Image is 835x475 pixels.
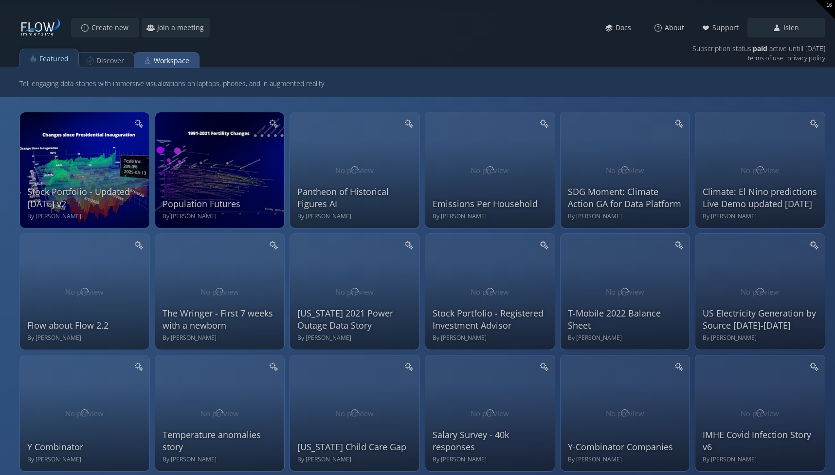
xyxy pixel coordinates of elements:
div: By [PERSON_NAME] [163,456,280,464]
a: privacy policy [787,52,825,64]
div: By [PERSON_NAME] [568,456,685,464]
div: The Wringer - First 7 weeks with a newborn [163,307,280,332]
div: By [PERSON_NAME] [568,334,685,342]
span: About [664,23,690,33]
div: By [PERSON_NAME] [568,212,685,221]
div: By [PERSON_NAME] [163,212,280,221]
div: Discover [96,52,124,70]
div: IMHE Covid Infection Story v6 [703,429,820,453]
div: By [PERSON_NAME] [27,334,145,342]
div: Temperature anomalies story [163,429,280,453]
div: By [PERSON_NAME] [27,456,145,464]
div: Featured [39,50,69,68]
div: By [PERSON_NAME] [27,212,145,221]
div: US Electricity Generation by Source [DATE]-[DATE] [703,307,820,332]
div: By [PERSON_NAME] [297,212,415,221]
div: Y Combinator [27,441,145,453]
div: By [PERSON_NAME] [703,456,820,464]
span: Docs [615,23,637,33]
div: By [PERSON_NAME] [433,212,550,221]
div: By [PERSON_NAME] [433,456,550,464]
div: By [PERSON_NAME] [297,334,415,342]
div: Stock Portfolio - Registered Investment Advisor [433,307,550,332]
div: Workspace [154,52,189,70]
div: Stock Portfolio - Updated [DATE] v2 [27,186,145,210]
div: By [PERSON_NAME] [433,334,550,342]
div: SDG Moment: Climate Action GA for Data Platform [568,186,685,210]
div: Population Futures [163,198,280,210]
span: Join a meeting [157,23,210,33]
div: Pantheon of Historical Figures AI [297,186,415,210]
div: By [PERSON_NAME] [163,334,280,342]
div: Emissions Per Household [433,198,550,210]
span: Create new [91,23,134,33]
span: Tell engaging data stories with immersive visualizations on laptops, phones, and in augmented rea... [19,77,324,89]
div: Y-Combinator Companies [568,441,685,453]
div: T-Mobile 2022 Balance Sheet [568,307,685,332]
div: By [PERSON_NAME] [703,212,820,221]
a: terms of use [748,52,783,64]
div: Climate: El Nino predictions Live Demo updated [DATE] [703,186,820,210]
span: Support [712,23,744,33]
span: Islen [783,23,805,33]
div: Flow about Flow 2.2 [27,319,145,332]
div: [US_STATE] 2021 Power Outage Data Story [297,307,415,332]
div: By [PERSON_NAME] [703,334,820,342]
div: Salary Survey - 40k responses [433,429,550,453]
div: By [PERSON_NAME] [297,456,415,464]
div: [US_STATE] Child Care Gap [297,441,415,453]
